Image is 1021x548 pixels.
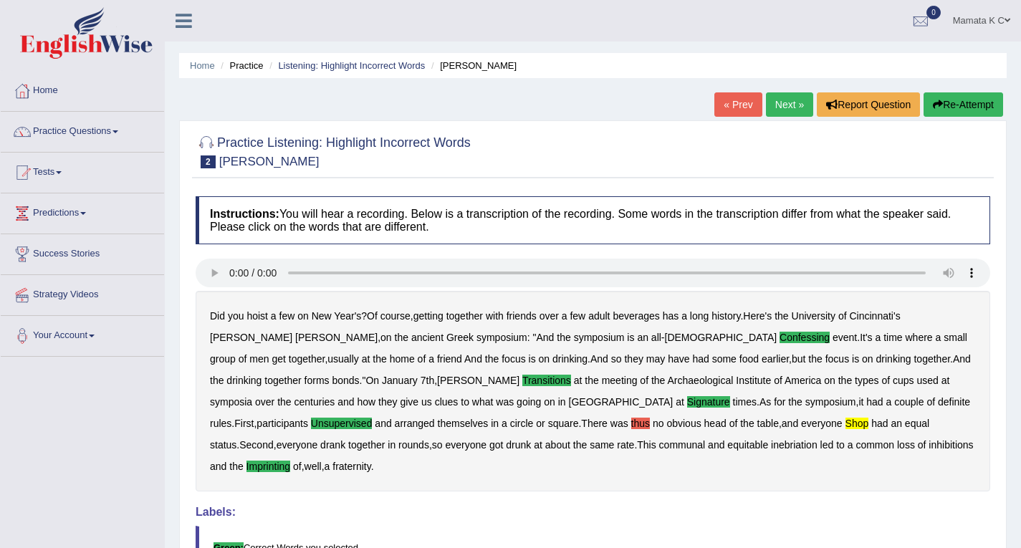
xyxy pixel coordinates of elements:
b: fraternity [332,461,370,472]
b: home [390,353,415,365]
b: food [739,353,759,365]
b: symposia [210,396,252,408]
b: same [590,439,614,451]
b: had [871,418,888,429]
h4: You will hear a recording. Below is a transcription of the recording. Some words in the transcrip... [196,196,990,244]
a: « Prev [714,92,762,117]
b: or [536,418,545,429]
b: together [446,310,483,322]
a: Tests [1,153,164,188]
b: an [891,418,902,429]
b: a [502,418,507,429]
b: was [496,396,514,408]
b: event [833,332,857,343]
b: rounds [398,439,429,451]
b: of [838,310,847,322]
b: [PERSON_NAME] [295,332,378,343]
b: [PERSON_NAME] [437,375,519,386]
b: Did [210,310,225,322]
b: is [627,332,634,343]
b: Second [239,439,273,451]
small: [PERSON_NAME] [219,155,320,168]
b: in [558,396,566,408]
b: at [574,375,583,386]
b: together [264,375,301,386]
b: signature [687,396,730,408]
b: drinking [226,375,262,386]
a: Practice Questions [1,112,164,148]
b: no [653,418,664,429]
b: on [824,375,835,386]
b: the [808,353,822,365]
b: bonds [332,375,359,386]
b: used [916,375,938,386]
b: have [668,353,689,365]
b: definite [938,396,970,408]
b: of [881,375,890,386]
b: and [782,418,798,429]
b: so [611,353,622,365]
b: symposium [476,332,527,343]
b: square [548,418,579,429]
b: cups [893,375,914,386]
b: may [646,353,665,365]
a: Your Account [1,316,164,352]
b: And [590,353,608,365]
h4: Labels: [196,506,990,519]
a: Listening: Highlight Incorrect Words [278,60,425,71]
b: clues [435,396,459,408]
b: is [529,353,536,365]
a: Strategy Videos [1,275,164,311]
b: a [848,439,853,451]
b: forms [305,375,330,386]
b: friends [507,310,537,322]
b: confessing [780,332,830,343]
b: in [388,439,396,451]
b: themselves [438,418,489,429]
b: few [570,310,585,322]
b: long [690,310,709,322]
b: imprinting [246,461,290,472]
b: getting [413,310,444,322]
b: [DEMOGRAPHIC_DATA] [665,332,777,343]
b: at [676,396,684,408]
b: unsupervised [311,418,373,429]
b: all [651,332,661,343]
b: time [883,332,902,343]
b: an [637,332,648,343]
b: at [362,353,370,365]
b: Year's [334,310,361,322]
b: equitable [727,439,768,451]
b: rules [210,418,231,429]
b: obvious [666,418,701,429]
b: at [941,375,950,386]
b: of [640,375,648,386]
li: Practice [217,59,263,72]
b: of [418,353,426,365]
b: and [708,439,724,451]
b: the [585,375,598,386]
b: the [775,310,788,322]
b: a [271,310,277,322]
b: of [239,353,247,365]
b: inhibitions [929,439,973,451]
b: together [289,353,325,365]
b: Here's [743,310,772,322]
b: transitions [522,375,571,386]
b: Greek [446,332,474,343]
b: As [759,396,771,408]
b: focus [502,353,525,365]
h2: Practice Listening: Highlight Incorrect Words [196,133,471,168]
b: of [729,418,738,429]
b: you [228,310,244,322]
b: a [428,353,434,365]
b: drinking [552,353,588,365]
b: to [836,439,845,451]
b: beverages [613,310,659,322]
b: There [581,418,608,429]
button: Re-Attempt [924,92,1003,117]
b: the [210,375,224,386]
b: thus [631,418,650,429]
b: inebriation [771,439,818,451]
b: the [277,396,291,408]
